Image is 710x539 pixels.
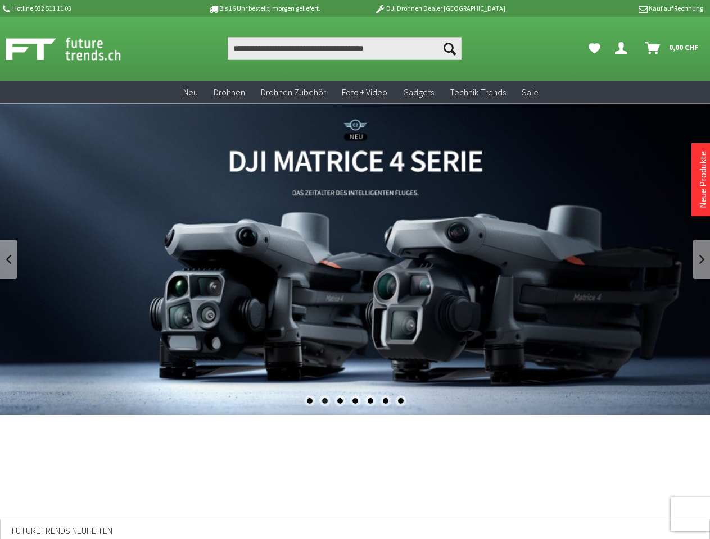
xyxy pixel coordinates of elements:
[583,37,606,60] a: Meine Favoriten
[365,395,376,406] div: 5
[610,37,636,60] a: Dein Konto
[395,81,442,104] a: Gadgets
[6,35,146,63] img: Shop Futuretrends - zur Startseite wechseln
[442,81,514,104] a: Technik-Trends
[177,2,352,15] p: Bis 16 Uhr bestellt, morgen geliefert.
[528,2,703,15] p: Kauf auf Rechnung
[350,395,361,406] div: 4
[352,2,527,15] p: DJI Drohnen Dealer [GEOGRAPHIC_DATA]
[522,86,539,98] span: Sale
[403,86,434,98] span: Gadgets
[669,38,699,56] span: 0,00 CHF
[253,81,334,104] a: Drohnen Zubehör
[395,395,406,406] div: 7
[514,81,546,104] a: Sale
[261,86,326,98] span: Drohnen Zubehör
[334,81,395,104] a: Foto + Video
[1,2,177,15] p: Hotline 032 511 11 03
[342,86,387,98] span: Foto + Video
[175,81,206,104] a: Neu
[304,395,315,406] div: 1
[214,86,245,98] span: Drohnen
[206,81,253,104] a: Drohnen
[183,86,198,98] span: Neu
[334,395,346,406] div: 3
[438,37,462,60] button: Suchen
[228,37,462,60] input: Produkt, Marke, Kategorie, EAN, Artikelnummer…
[450,86,506,98] span: Technik-Trends
[641,37,704,60] a: Warenkorb
[319,395,331,406] div: 2
[697,151,708,208] a: Neue Produkte
[380,395,391,406] div: 6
